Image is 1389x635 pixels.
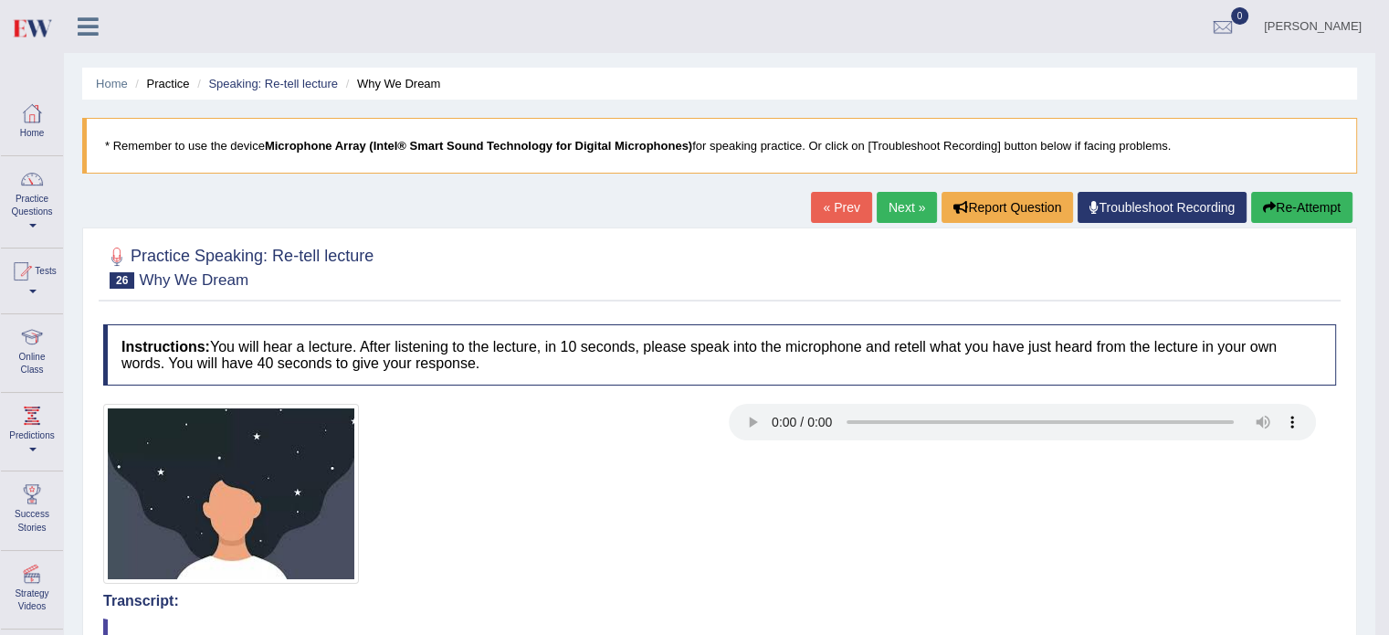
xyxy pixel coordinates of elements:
[103,593,1336,609] h4: Transcript:
[265,139,692,153] b: Microphone Array (Intel® Smart Sound Technology for Digital Microphones)
[877,192,937,223] a: Next »
[96,77,128,90] a: Home
[1,314,63,386] a: Online Class
[1,249,63,308] a: Tests
[811,192,871,223] a: « Prev
[131,75,189,92] li: Practice
[342,75,441,92] li: Why We Dream
[1,156,63,242] a: Practice Questions
[1,90,63,150] a: Home
[82,118,1357,174] blockquote: * Remember to use the device for speaking practice. Or click on [Troubleshoot Recording] button b...
[942,192,1073,223] button: Report Question
[139,271,248,289] small: Why We Dream
[1,551,63,623] a: Strategy Videos
[1,393,63,465] a: Predictions
[1231,7,1249,25] span: 0
[208,77,338,90] a: Speaking: Re-tell lecture
[110,272,134,289] span: 26
[121,339,210,355] b: Instructions:
[103,324,1336,386] h4: You will hear a lecture. After listening to the lecture, in 10 seconds, please speak into the mic...
[1,471,63,544] a: Success Stories
[1251,192,1352,223] button: Re-Attempt
[1078,192,1247,223] a: Troubleshoot Recording
[103,243,374,289] h2: Practice Speaking: Re-tell lecture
